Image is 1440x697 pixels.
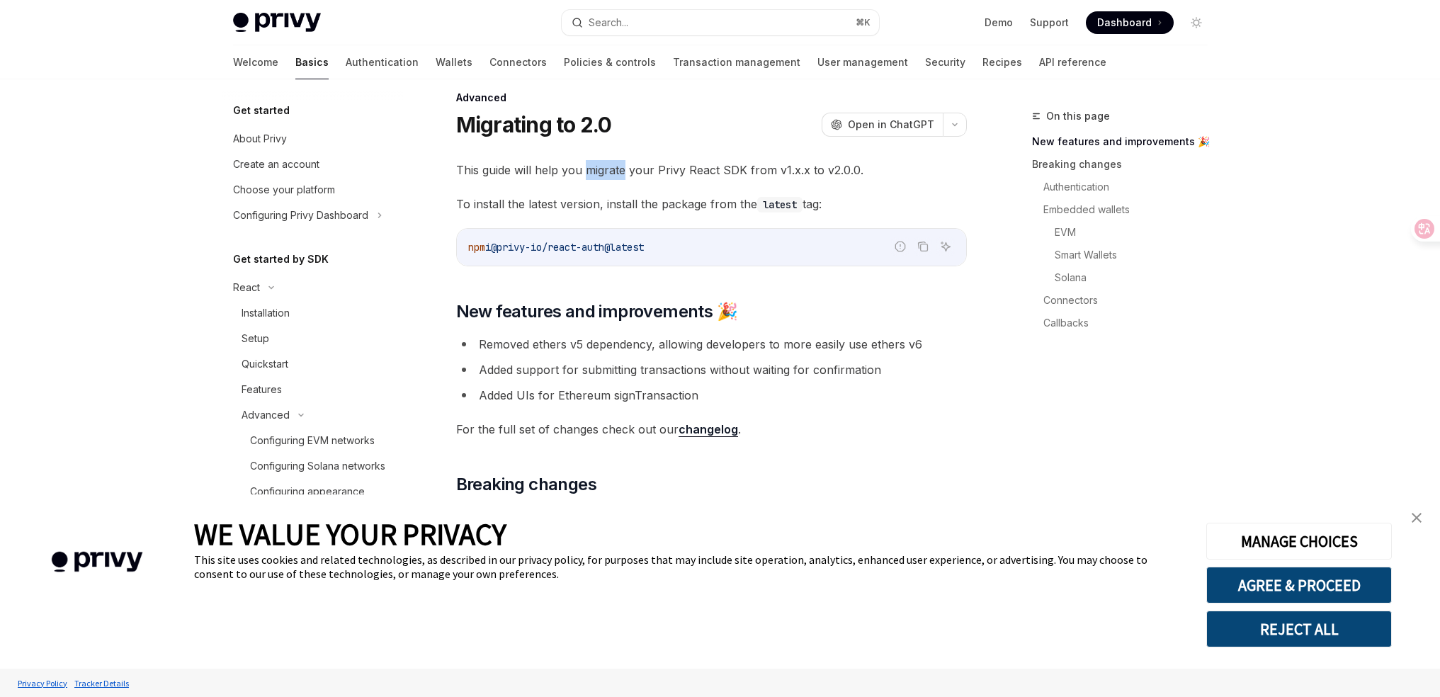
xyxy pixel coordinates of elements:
button: MANAGE CHOICES [1206,523,1392,560]
a: Recipes [982,45,1022,79]
div: This site uses cookies and related technologies, as described in our privacy policy, for purposes... [194,552,1185,581]
div: Setup [242,330,269,347]
a: Demo [985,16,1013,30]
span: On this page [1046,108,1110,125]
a: Policies & controls [564,45,656,79]
a: Configuring appearance [222,479,403,504]
span: For the full set of changes check out our . [456,419,967,439]
span: Breaking changes [456,473,596,496]
a: changelog [679,422,738,437]
code: latest [757,197,803,212]
a: Connectors [1032,289,1219,312]
div: Advanced [456,91,967,105]
button: Ask AI [936,237,955,256]
span: i [485,241,491,254]
a: Breaking changes [1032,153,1219,176]
span: This guide will help you migrate your Privy React SDK from v1.x.x to v2.0.0. [456,160,967,180]
h5: Get started by SDK [233,251,329,268]
span: ⌘ K [856,17,871,28]
li: Removed ethers v5 dependency, allowing developers to more easily use ethers v6 [456,334,967,354]
a: Security [925,45,965,79]
div: Quickstart [242,356,288,373]
a: Solana [1032,266,1219,289]
button: React [222,275,403,300]
button: REJECT ALL [1206,611,1392,647]
a: EVM [1032,221,1219,244]
a: Privacy Policy [14,671,71,696]
div: Create an account [233,156,319,173]
a: Configuring Solana networks [222,453,403,479]
a: Callbacks [1032,312,1219,334]
h1: Migrating to 2.0 [456,112,612,137]
div: Search... [589,14,628,31]
img: company logo [21,531,173,593]
button: Advanced [222,402,403,428]
span: New features and improvements 🎉 [456,300,737,323]
a: Authentication [1032,176,1219,198]
a: Create an account [222,152,403,177]
button: AGREE & PROCEED [1206,567,1392,603]
button: Configuring Privy Dashboard [222,203,403,228]
div: About Privy [233,130,287,147]
div: Configuring appearance [250,483,365,500]
button: Search...⌘K [562,10,879,35]
button: Copy the contents from the code block [914,237,932,256]
a: Embedded wallets [1032,198,1219,221]
a: Authentication [346,45,419,79]
a: Basics [295,45,329,79]
a: User management [817,45,908,79]
button: Report incorrect code [891,237,909,256]
a: Features [222,377,403,402]
a: Tracker Details [71,671,132,696]
a: close banner [1402,504,1431,532]
span: @privy-io/react-auth@latest [491,241,644,254]
span: To install the latest version, install the package from the tag: [456,194,967,214]
a: Choose your platform [222,177,403,203]
div: Features [242,381,282,398]
a: Connectors [489,45,547,79]
span: Open in ChatGPT [848,118,934,132]
a: Wallets [436,45,472,79]
span: WE VALUE YOUR PRIVACY [194,516,506,552]
a: Transaction management [673,45,800,79]
a: About Privy [222,126,403,152]
img: light logo [233,13,321,33]
div: Installation [242,305,290,322]
div: Choose your platform [233,181,335,198]
div: React [233,279,260,296]
li: Added UIs for Ethereum signTransaction [456,385,967,405]
span: Dashboard [1097,16,1152,30]
img: close banner [1412,513,1422,523]
a: New features and improvements 🎉 [1032,130,1219,153]
li: Added support for submitting transactions without waiting for confirmation [456,360,967,380]
a: Welcome [233,45,278,79]
div: Configuring Solana networks [250,458,385,475]
a: API reference [1039,45,1106,79]
div: Configuring Privy Dashboard [233,207,368,224]
a: Dashboard [1086,11,1174,34]
a: Smart Wallets [1032,244,1219,266]
span: npm [468,241,485,254]
h5: Get started [233,102,290,119]
div: Advanced [242,407,290,424]
button: Toggle dark mode [1185,11,1208,34]
a: Setup [222,326,403,351]
div: Configuring EVM networks [250,432,375,449]
a: Quickstart [222,351,403,377]
a: Installation [222,300,403,326]
button: Open in ChatGPT [822,113,943,137]
a: Configuring EVM networks [222,428,403,453]
a: Support [1030,16,1069,30]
